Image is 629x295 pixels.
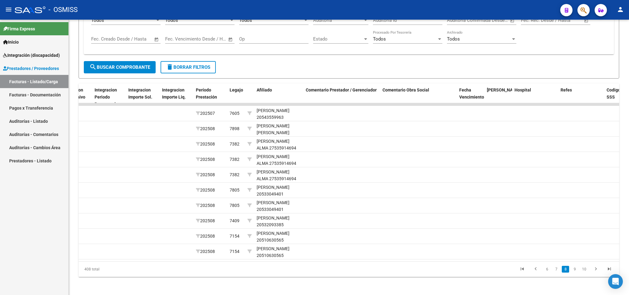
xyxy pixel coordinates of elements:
[49,3,78,17] span: - OSMISS
[257,153,301,167] div: [PERSON_NAME] ALMA 27535914694
[193,83,227,111] datatable-header-cell: Período Prestación
[3,52,60,59] span: Integración (discapacidad)
[516,266,528,273] a: go to first page
[230,217,239,224] div: 7409
[230,202,239,209] div: 7805
[604,266,615,273] a: go to last page
[487,87,520,92] span: [PERSON_NAME]
[89,63,97,71] mat-icon: search
[521,17,546,23] input: Fecha inicio
[227,36,234,43] button: Open calendar
[3,39,19,45] span: Inicio
[196,188,215,192] span: 202508
[84,61,156,73] button: Buscar Comprobante
[230,87,243,92] span: Legajo
[257,215,301,229] div: [PERSON_NAME] 20532093385
[558,83,604,111] datatable-header-cell: Refes
[196,87,217,99] span: Período Prestación
[257,199,301,213] div: [PERSON_NAME] 20533049401
[579,264,589,274] li: page 10
[196,142,215,146] span: 202508
[382,87,429,92] span: Comentario Obra Social
[153,36,160,43] button: Open calendar
[257,230,301,244] div: [PERSON_NAME] 20510630565
[561,87,572,92] span: Refes
[484,83,512,111] datatable-header-cell: Fecha Confimado
[257,87,272,92] span: Afiliado
[196,172,215,177] span: 202508
[196,203,215,208] span: 202508
[196,111,215,116] span: 202507
[254,83,303,111] datatable-header-cell: Afiliado
[583,17,590,24] button: Open calendar
[92,83,126,111] datatable-header-cell: Integracion Periodo Presentacion
[552,264,561,274] li: page 7
[196,218,215,223] span: 202508
[95,87,121,107] span: Integracion Periodo Presentacion
[196,126,215,131] span: 202508
[196,249,215,254] span: 202508
[91,17,104,23] span: Todos
[514,87,531,92] span: Hospital
[509,17,516,24] button: Open calendar
[562,266,569,273] a: 8
[257,107,301,121] div: [PERSON_NAME] 20543559963
[477,17,507,23] input: Fecha fin
[3,25,35,32] span: Firma Express
[313,36,363,42] span: Estado
[551,17,581,23] input: Fecha fin
[79,262,186,277] div: 408 total
[166,63,173,71] mat-icon: delete
[447,36,460,42] span: Todos
[239,17,252,23] span: Todos
[230,125,239,132] div: 7898
[303,83,380,111] datatable-header-cell: Comentario Prestador / Gerenciador
[570,264,579,274] li: page 9
[257,138,301,152] div: [PERSON_NAME] ALMA 27535914694
[165,17,178,23] span: Todos
[166,64,210,70] span: Borrar Filtros
[571,266,578,273] a: 9
[607,87,620,99] span: Codigo SSS
[459,87,484,99] span: Fecha Vencimiento
[543,266,551,273] a: 6
[561,264,570,274] li: page 8
[530,266,542,273] a: go to previous page
[5,6,12,13] mat-icon: menu
[230,248,239,255] div: 7154
[542,264,552,274] li: page 6
[257,184,301,198] div: [PERSON_NAME] 20533049401
[160,83,193,111] datatable-header-cell: Integracion Importe Liq.
[553,266,560,273] a: 7
[590,266,602,273] a: go to next page
[230,156,239,163] div: 7382
[257,245,301,259] div: [PERSON_NAME] 20510630565
[128,87,152,99] span: Integracion Importe Sol.
[230,171,239,178] div: 7382
[230,110,239,117] div: 7605
[580,266,588,273] a: 10
[161,61,216,73] button: Borrar Filtros
[126,83,160,111] datatable-header-cell: Integracion Importe Sol.
[306,87,377,92] span: Comentario Prestador / Gerenciador
[230,187,239,194] div: 7805
[230,233,239,240] div: 7154
[617,6,624,13] mat-icon: person
[604,83,629,111] datatable-header-cell: Codigo SSS
[3,65,59,72] span: Prestadores / Proveedores
[608,274,623,289] div: Open Intercom Messenger
[122,36,151,42] input: Fecha fin
[165,36,190,42] input: Fecha inicio
[196,157,215,162] span: 202508
[227,83,245,111] datatable-header-cell: Legajo
[447,17,472,23] input: Fecha inicio
[162,87,186,99] span: Integracion Importe Liq.
[91,36,116,42] input: Fecha inicio
[230,141,239,148] div: 7382
[313,17,363,23] span: Auditoría
[257,122,301,143] div: [PERSON_NAME] [PERSON_NAME] 20538783685
[512,83,558,111] datatable-header-cell: Hospital
[196,234,215,239] span: 202508
[257,169,301,183] div: [PERSON_NAME] ALMA 27535914694
[380,83,457,111] datatable-header-cell: Comentario Obra Social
